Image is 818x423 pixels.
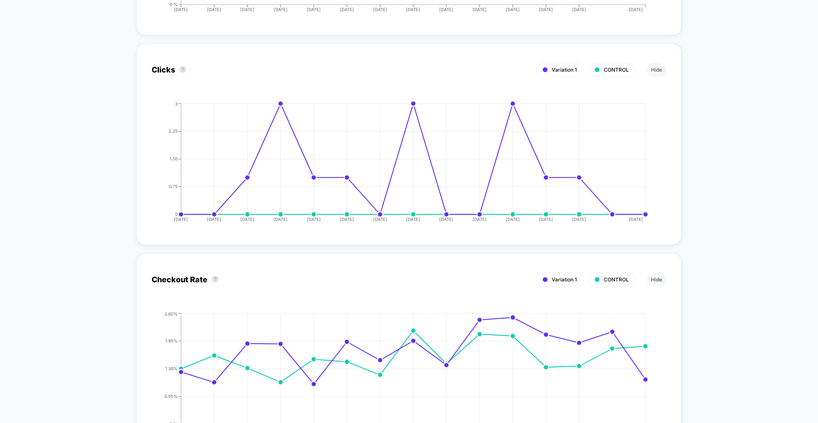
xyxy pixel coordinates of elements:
tspan: [DATE] [174,7,188,12]
tspan: [DATE] [274,217,288,222]
tspan: [DATE] [406,217,420,222]
tspan: [DATE] [240,7,254,12]
tspan: [DATE] [472,7,487,12]
tspan: [DATE] [340,7,354,12]
tspan: 1.95% [165,339,178,344]
tspan: [DATE] [439,217,453,222]
tspan: 0 [175,212,178,217]
tspan: [DATE] [572,7,586,12]
tspan: [DATE] [539,217,553,222]
tspan: [DATE] [539,7,553,12]
span: CONTROL [604,276,629,283]
span: Variation 1 [552,67,577,73]
tspan: [DATE] [340,217,354,222]
tspan: 3 [175,101,178,107]
span: Variation 1 [552,276,577,283]
button: Hide [647,63,666,77]
tspan: [DATE] [174,217,188,222]
tspan: [DATE] [406,7,420,12]
div: CLICKS [143,101,658,229]
button: ? [179,66,186,73]
tspan: 0.75 [169,184,178,189]
tspan: [DATE] [506,217,520,222]
button: Hide [647,272,666,287]
tspan: [DATE] [207,217,221,222]
tspan: 1.50 [170,156,178,162]
tspan: [DATE] [240,217,254,222]
tspan: [DATE] [307,7,321,12]
tspan: [DATE] [629,7,643,12]
tspan: [DATE] [572,217,586,222]
tspan: 2.25 [169,129,178,134]
tspan: [DATE] [373,217,387,222]
tspan: [DATE] [629,217,643,222]
tspan: [DATE] [274,7,288,12]
tspan: 0.65% [164,394,178,399]
tspan: 0 % [170,2,178,7]
tspan: 1.30% [165,366,178,371]
tspan: [DATE] [307,217,321,222]
button: ? [212,276,219,283]
tspan: [DATE] [207,7,221,12]
tspan: [DATE] [472,217,487,222]
tspan: 2.60% [164,311,178,316]
span: CONTROL [604,67,629,73]
tspan: [DATE] [373,7,387,12]
tspan: [DATE] [506,7,520,12]
tspan: [DATE] [439,7,453,12]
